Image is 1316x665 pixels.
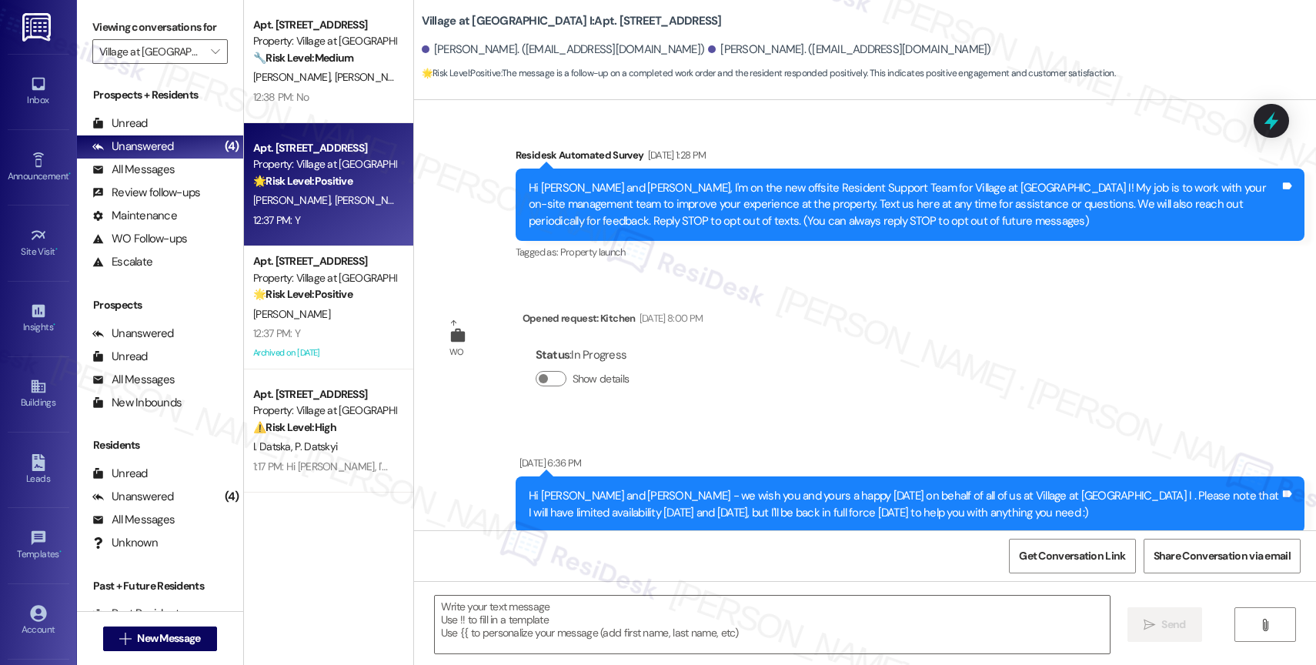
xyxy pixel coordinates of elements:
div: Unread [92,466,148,482]
div: Unanswered [92,489,174,505]
div: [DATE] 1:28 PM [644,147,706,163]
strong: 🌟 Risk Level: Positive [253,174,352,188]
img: ResiDesk Logo [22,13,54,42]
div: Apt. [STREET_ADDRESS] [253,386,396,403]
div: 12:37 PM: Y [253,326,300,340]
a: Site Visit • [8,222,69,264]
div: Escalate [92,254,152,270]
a: Account [8,600,69,642]
button: Get Conversation Link [1009,539,1135,573]
div: Tagged as: [516,241,1304,263]
div: [DATE] 8:00 PM [636,310,703,326]
div: Prospects [77,297,243,313]
span: • [53,319,55,330]
div: New Inbounds [92,395,182,411]
div: All Messages [92,512,175,528]
i:  [119,633,131,645]
a: Insights • [8,298,69,339]
span: P. Datskyi [295,439,337,453]
div: Maintenance [92,208,177,224]
div: Prospects + Residents [77,87,243,103]
span: : The message is a follow-up on a completed work order and the resident responded positively. Thi... [422,65,1116,82]
strong: 🌟 Risk Level: Positive [422,67,501,79]
div: (4) [221,135,243,159]
div: Opened request: Kitchen [523,310,703,332]
strong: 🔧 Risk Level: Medium [253,51,353,65]
div: All Messages [92,372,175,388]
span: [PERSON_NAME] [334,70,411,84]
div: Unknown [92,535,158,551]
div: Residents [77,437,243,453]
div: Property: Village at [GEOGRAPHIC_DATA] I [253,33,396,49]
span: • [59,546,62,557]
label: Viewing conversations for [92,15,228,39]
div: [DATE] 6:36 PM [516,455,582,471]
span: [PERSON_NAME] [253,70,335,84]
strong: 🌟 Risk Level: Positive [253,287,352,301]
span: [PERSON_NAME] [253,307,330,321]
div: Past + Future Residents [77,578,243,594]
div: Archived on [DATE] [252,343,397,363]
span: [PERSON_NAME] [253,193,335,207]
i:  [1259,619,1271,631]
div: Unread [92,115,148,132]
a: Templates • [8,525,69,566]
span: • [55,244,58,255]
div: Property: Village at [GEOGRAPHIC_DATA] I [253,270,396,286]
div: Apt. [STREET_ADDRESS] [253,17,396,33]
div: (4) [221,485,243,509]
div: Unread [92,349,148,365]
a: Buildings [8,373,69,415]
span: I. Datska [253,439,295,453]
div: WO [449,344,464,360]
div: Apt. [STREET_ADDRESS] [253,253,396,269]
span: Send [1161,617,1185,633]
span: • [68,169,71,179]
span: [PERSON_NAME] [334,193,411,207]
div: 12:38 PM: No [253,90,309,104]
i:  [211,45,219,58]
b: Status [536,347,570,363]
label: Show details [573,371,630,387]
i:  [1144,619,1155,631]
div: WO Follow-ups [92,231,187,247]
button: Share Conversation via email [1144,539,1301,573]
div: Past Residents [92,606,185,622]
button: Send [1127,607,1202,642]
a: Inbox [8,71,69,112]
button: New Message [103,627,217,651]
div: Residesk Automated Survey [516,147,1304,169]
span: Property launch [560,246,625,259]
span: Get Conversation Link [1019,548,1125,564]
div: Hi [PERSON_NAME] and [PERSON_NAME], I'm on the new offsite Resident Support Team for Village at [... [529,180,1280,229]
input: All communities [99,39,203,64]
div: Property: Village at [GEOGRAPHIC_DATA] I [253,403,396,419]
div: All Messages [92,162,175,178]
div: Apt. [STREET_ADDRESS] [253,140,396,156]
div: Unanswered [92,326,174,342]
strong: ⚠️ Risk Level: High [253,420,336,434]
div: Unanswered [92,139,174,155]
b: Village at [GEOGRAPHIC_DATA] I: Apt. [STREET_ADDRESS] [422,13,722,29]
span: Share Conversation via email [1154,548,1291,564]
div: Hi [PERSON_NAME] and [PERSON_NAME] - we wish you and yours a happy [DATE] on behalf of all of us ... [529,488,1280,521]
a: Leads [8,449,69,491]
div: Review follow-ups [92,185,200,201]
div: Property: Village at [GEOGRAPHIC_DATA] I [253,156,396,172]
div: [PERSON_NAME]. ([EMAIL_ADDRESS][DOMAIN_NAME]) [708,42,991,58]
span: New Message [137,630,200,647]
div: 12:37 PM: Y [253,213,300,227]
div: [PERSON_NAME]. ([EMAIL_ADDRESS][DOMAIN_NAME]) [422,42,705,58]
div: : In Progress [536,343,636,367]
